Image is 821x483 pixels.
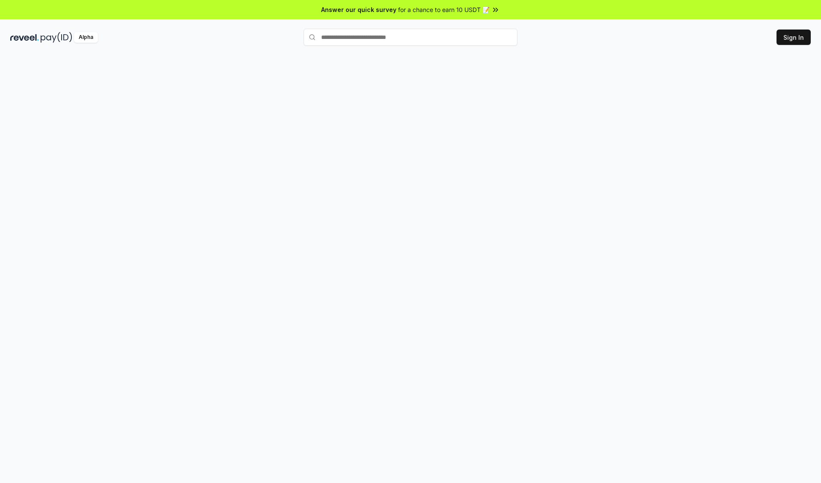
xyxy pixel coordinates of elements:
span: for a chance to earn 10 USDT 📝 [398,5,490,14]
button: Sign In [777,30,811,45]
img: pay_id [41,32,72,43]
img: reveel_dark [10,32,39,43]
span: Answer our quick survey [321,5,396,14]
div: Alpha [74,32,98,43]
